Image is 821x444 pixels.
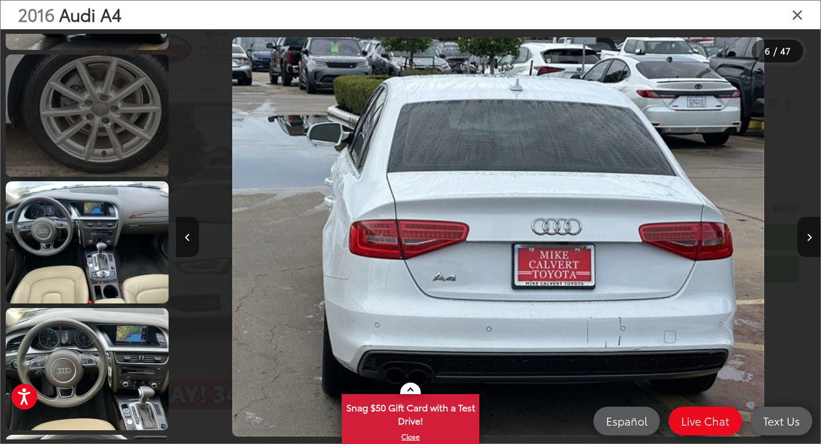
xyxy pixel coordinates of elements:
span: Español [600,414,653,428]
span: Text Us [757,414,806,428]
span: Audi A4 [59,2,122,26]
button: Previous image [176,217,199,257]
img: 2016 Audi A4 2.0T Premium Plus FrontTrak [4,307,170,431]
span: 6 [765,44,770,57]
span: Snag $50 Gift Card with a Test Drive! [343,395,478,430]
button: Next image [797,217,820,257]
span: / [772,47,778,55]
img: 2016 Audi A4 2.0T Premium Plus FrontTrak [4,180,170,305]
span: 47 [780,44,791,57]
i: Close gallery [792,7,803,22]
a: Live Chat [668,407,742,435]
a: Text Us [750,407,812,435]
span: Live Chat [675,414,735,428]
span: 2016 [18,2,54,26]
div: 2016 Audi A4 2.0T Premium Plus FrontTrak 5 [176,37,820,437]
a: Español [593,407,660,435]
img: 2016 Audi A4 2.0T Premium Plus FrontTrak [232,37,765,437]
